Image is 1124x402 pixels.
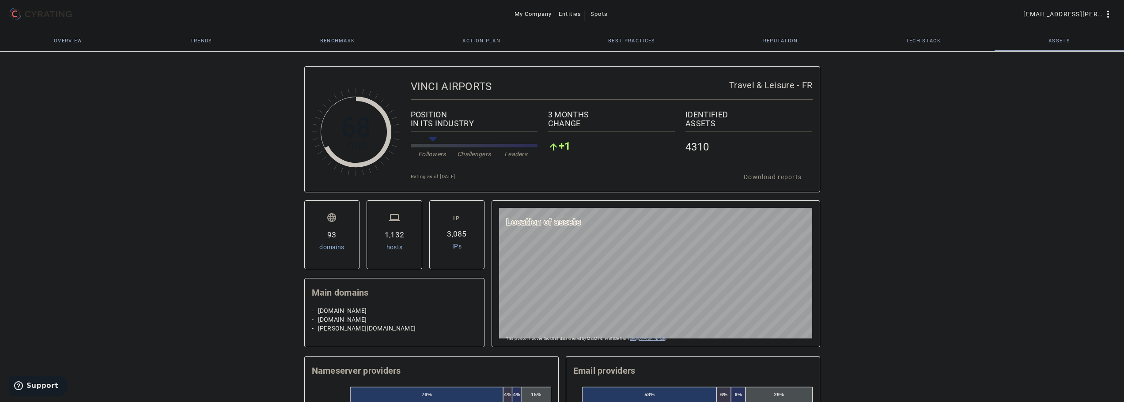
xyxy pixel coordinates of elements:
[451,214,462,225] span: IP
[492,200,820,347] cr-card: Location of assets
[319,244,344,250] div: domains
[763,38,798,43] span: Reputation
[511,6,556,22] button: My Company
[1048,38,1070,43] span: Assets
[9,376,68,398] iframe: Opens a widget where you can find more information
[733,169,813,185] button: Download reports
[685,135,812,158] div: 4310
[506,215,581,229] mat-card-title: Location of assets
[628,337,666,341] a: [URL][DOMAIN_NAME]
[326,212,337,223] mat-icon: language
[327,229,336,240] div: 93
[320,38,355,43] span: Benchmark
[559,7,581,21] span: Entities
[685,110,812,119] div: IDENTIFIED
[304,277,485,355] cr-card: Main domains
[495,150,537,158] div: Leaders
[1023,7,1103,21] span: [EMAIL_ADDRESS][PERSON_NAME][DOMAIN_NAME]
[411,119,537,128] div: IN ITS INDUSTRY
[25,11,72,17] g: CYRATING
[411,150,453,158] div: Followers
[548,110,675,119] div: 3 MONTHS
[312,286,369,300] mat-card-title: Main domains
[386,244,403,250] div: hosts
[411,81,730,92] div: VINCI AIRPORTS
[515,7,552,21] span: My Company
[1020,6,1117,22] button: [EMAIL_ADDRESS][PERSON_NAME][DOMAIN_NAME]
[318,315,477,324] li: [DOMAIN_NAME]
[906,38,941,43] span: Tech Stack
[318,306,477,315] li: [DOMAIN_NAME]
[1103,9,1113,19] mat-icon: more_vert
[341,112,371,143] tspan: 68
[585,6,613,22] button: Spots
[590,7,608,21] span: Spots
[548,119,675,128] div: CHANGE
[462,38,500,43] span: Action Plan
[729,81,812,90] div: Travel & Leisure - FR
[548,142,559,152] mat-icon: arrow_upward
[744,173,802,181] span: Download reports
[411,110,537,119] div: POSITION
[344,140,367,152] tspan: /100
[559,142,571,152] span: +1
[685,119,812,128] div: ASSETS
[190,38,212,43] span: Trends
[385,229,404,240] div: 1,132
[573,364,636,378] mat-card-title: Email providers
[411,173,733,181] div: Rating as of [DATE]
[54,38,83,43] span: Overview
[453,150,495,158] div: Challengers
[389,212,400,223] mat-icon: computer
[608,38,655,43] span: Best practices
[318,324,477,333] li: [PERSON_NAME][DOMAIN_NAME]
[447,228,466,240] div: 3,085
[506,334,667,343] p: This product includes GeoLite2 data created by MaxMind, available from .
[452,243,462,249] div: IPs
[312,364,401,378] mat-card-title: Nameserver providers
[555,6,585,22] button: Entities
